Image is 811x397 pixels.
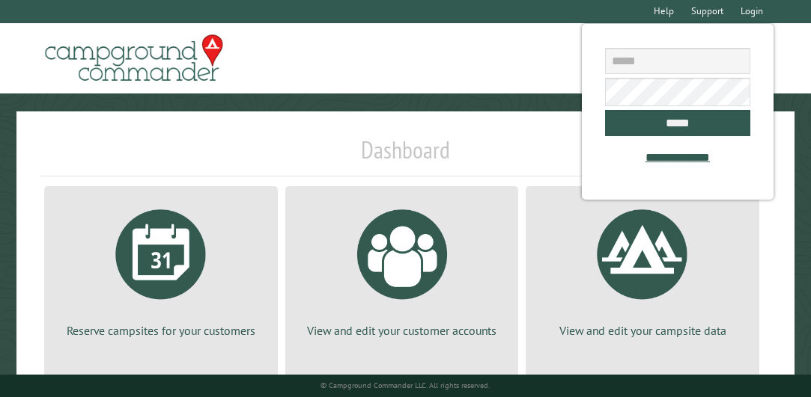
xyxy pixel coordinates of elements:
[303,322,501,339] p: View and edit your customer accounts
[303,198,501,339] a: View and edit your customer accounts
[544,322,741,339] p: View and edit your campsite data
[40,29,228,87] img: Campground Commander
[544,198,741,339] a: View and edit your campsite data
[62,198,260,339] a: Reserve campsites for your customers
[321,381,490,390] small: © Campground Commander LLC. All rights reserved.
[40,135,771,176] h1: Dashboard
[62,322,260,339] p: Reserve campsites for your customers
